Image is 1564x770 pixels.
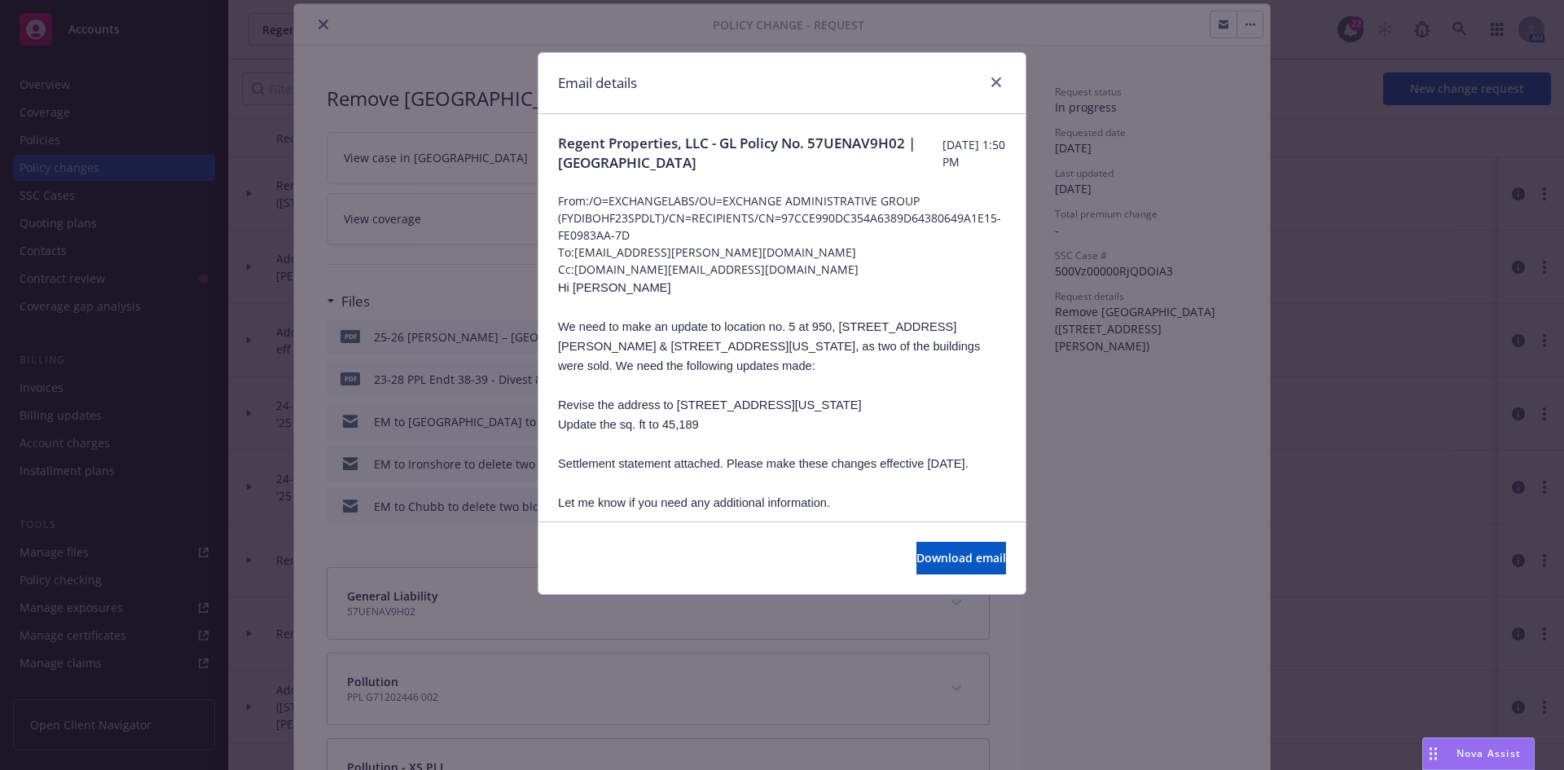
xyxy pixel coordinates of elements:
[1456,746,1521,760] span: Nova Assist
[1423,738,1443,769] div: Drag to move
[558,496,830,509] span: Let me know if you need any additional information.
[558,320,980,372] span: We need to make an update to location no. 5 at 950, [STREET_ADDRESS][PERSON_NAME] & [STREET_ADDRE...
[558,457,969,470] span: Settlement statement attached. Please make these changes effective [DATE].
[558,398,862,411] span: Revise the address to [STREET_ADDRESS][US_STATE]
[558,418,699,431] span: Update the sq. ft to 45,189
[1422,737,1535,770] button: Nova Assist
